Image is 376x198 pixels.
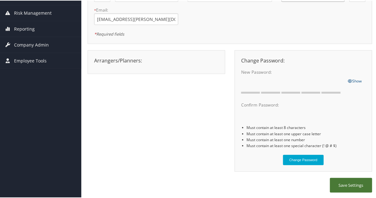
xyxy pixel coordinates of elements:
label: New Password: [241,68,343,75]
label: Email: [94,6,178,12]
button: Change Password [283,154,324,165]
label: Confirm Password: [241,101,343,107]
span: Employee Tools [14,52,47,68]
div: Arrangers/Planners: [89,56,223,64]
span: Reporting [14,21,35,36]
span: Risk Management [14,5,52,20]
span: Company Admin [14,37,49,52]
div: Change Password: [236,56,370,64]
li: Must contain at least one special character (! @ # $) [247,142,366,148]
button: Save Settings [330,177,372,192]
a: Show [348,77,362,83]
span: Show [348,78,362,83]
li: Must contain at least 8 characters [247,124,366,130]
li: Must contain at least one number [247,136,366,142]
li: Must contain at least one upper case letter [247,130,366,136]
em: Required fields [94,31,124,36]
